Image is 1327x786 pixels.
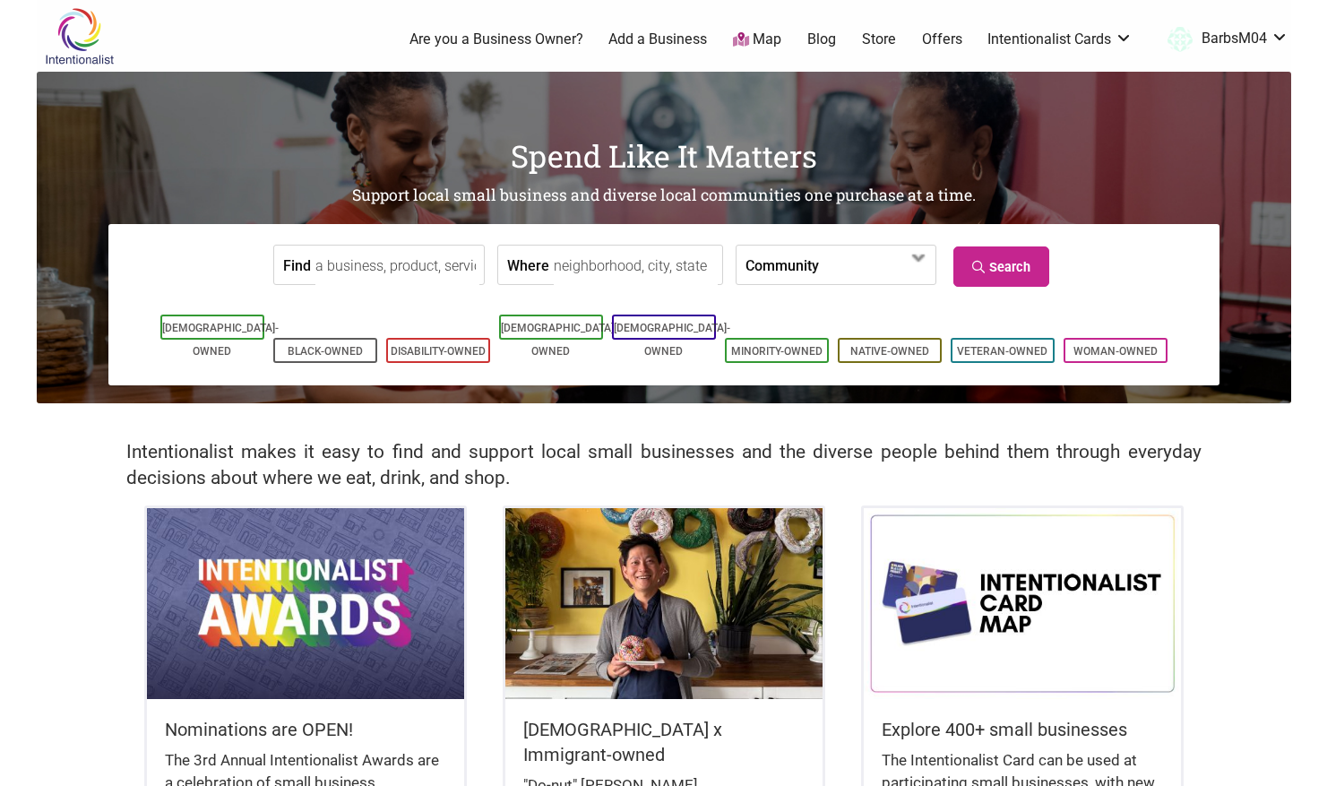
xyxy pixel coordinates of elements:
[1073,345,1158,358] a: Woman-Owned
[554,246,718,286] input: neighborhood, city, state
[505,508,823,698] img: King Donuts - Hong Chhuor
[37,134,1291,177] h1: Spend Like It Matters
[162,322,279,358] a: [DEMOGRAPHIC_DATA]-Owned
[315,246,479,286] input: a business, product, service
[1159,23,1288,56] a: BarbsM04
[850,345,929,358] a: Native-Owned
[37,7,122,65] img: Intentionalist
[987,30,1133,49] a: Intentionalist Cards
[882,717,1163,742] h5: Explore 400+ small businesses
[37,185,1291,207] h2: Support local small business and diverse local communities one purchase at a time.
[862,30,896,49] a: Store
[147,508,464,698] img: Intentionalist Awards
[608,30,707,49] a: Add a Business
[391,345,486,358] a: Disability-Owned
[745,246,819,284] label: Community
[288,345,363,358] a: Black-Owned
[126,439,1202,491] h2: Intentionalist makes it easy to find and support local small businesses and the diverse people be...
[614,322,730,358] a: [DEMOGRAPHIC_DATA]-Owned
[283,246,311,284] label: Find
[731,345,823,358] a: Minority-Owned
[953,246,1049,287] a: Search
[165,717,446,742] h5: Nominations are OPEN!
[733,30,781,50] a: Map
[957,345,1047,358] a: Veteran-Owned
[507,246,549,284] label: Where
[922,30,962,49] a: Offers
[807,30,836,49] a: Blog
[864,508,1181,698] img: Intentionalist Card Map
[523,717,805,767] h5: [DEMOGRAPHIC_DATA] x Immigrant-owned
[409,30,583,49] a: Are you a Business Owner?
[501,322,617,358] a: [DEMOGRAPHIC_DATA]-Owned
